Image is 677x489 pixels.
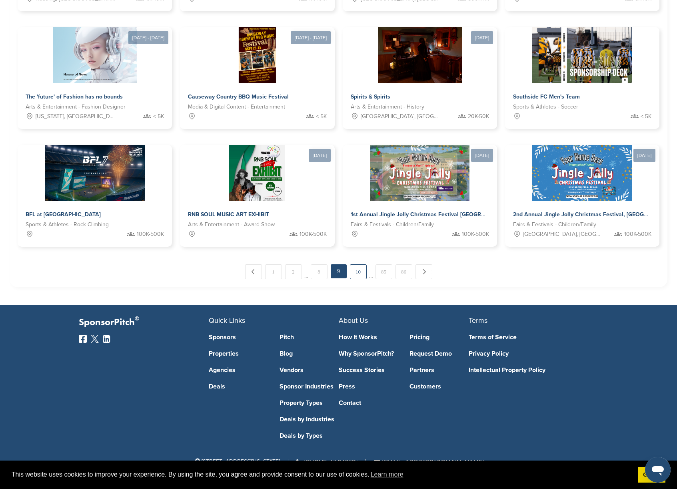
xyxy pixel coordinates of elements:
[209,367,268,373] a: Agencies
[188,211,269,218] span: RNB SOUL MUSIC ART EXHIBIT
[311,264,328,279] a: 8
[339,334,398,340] a: How It Works
[523,230,603,239] span: [GEOGRAPHIC_DATA], [GEOGRAPHIC_DATA]
[229,145,285,201] img: Sponsorpitch &
[188,220,275,229] span: Arts & Entertainment - Award Show
[350,264,367,279] a: 10
[304,264,308,279] span: …
[351,103,424,111] span: Arts & Entertainment - History
[280,416,339,423] a: Deals by Industries
[18,145,172,247] a: Sponsorpitch & BFL at [GEOGRAPHIC_DATA] Sports & Athletes - Rock Climbing 100K-500K
[505,27,659,129] a: Sponsorpitch & Southside FC Men's Team Sports & Athletes - Soccer < 5K
[18,14,172,129] a: [DATE] - [DATE] Sponsorpitch & The 'future' of Fashion has no bounds Arts & Entertainment - Fashi...
[513,93,580,100] span: Southside FC Men's Team
[91,335,99,343] img: Twitter
[339,400,398,406] a: Contact
[624,230,651,239] span: 100K-500K
[209,316,245,325] span: Quick Links
[339,350,398,357] a: Why SponsorPitch?
[128,31,168,44] div: [DATE] - [DATE]
[395,264,412,279] a: 86
[137,230,164,239] span: 100K-500K
[633,149,655,162] div: [DATE]
[280,350,339,357] a: Blog
[339,316,368,325] span: About Us
[188,93,289,100] span: Causeway Country BBQ Music Festival
[469,367,587,373] a: Intellectual Property Policy
[280,334,339,340] a: Pitch
[280,400,339,406] a: Property Types
[280,433,339,439] a: Deals by Types
[79,317,209,328] p: SponsorPitch
[343,14,497,129] a: [DATE] Sponsorpitch & Spirits & Spirits Arts & Entertainment - History [GEOGRAPHIC_DATA], [GEOGRA...
[409,367,469,373] a: Partners
[375,264,392,279] a: 85
[300,230,327,239] span: 100K-500K
[316,112,327,121] span: < 5K
[415,264,432,279] a: Next →
[471,31,493,44] div: [DATE]
[638,467,665,483] a: dismiss cookie message
[188,103,285,111] span: Media & Digital Content - Entertainment
[462,230,489,239] span: 100K-500K
[209,350,268,357] a: Properties
[645,457,671,483] iframe: Button to launch messaging window
[26,211,101,218] span: BFL at [GEOGRAPHIC_DATA]
[374,458,484,466] a: [EMAIL_ADDRESS][DOMAIN_NAME]
[361,112,441,121] span: [GEOGRAPHIC_DATA], [GEOGRAPHIC_DATA]
[343,132,497,247] a: [DATE] Sponsorpitch & 1st Annual Jingle Jolly Christmas Festival [GEOGRAPHIC_DATA]! Fairs & Festi...
[280,367,339,373] a: Vendors
[12,469,631,481] span: This website uses cookies to improve your experience. By using the site, you agree and provide co...
[409,334,469,340] a: Pricing
[471,149,493,162] div: [DATE]
[468,112,489,121] span: 20K-50K
[513,220,596,229] span: Fairs & Festivals - Children/Family
[53,27,137,83] img: Sponsorpitch &
[513,103,578,111] span: Sports & Athletes - Soccer
[409,383,469,390] a: Customers
[469,350,587,357] a: Privacy Policy
[180,14,334,129] a: [DATE] - [DATE] Sponsorpitch & Causeway Country BBQ Music Festival Media & Digital Content - Ente...
[135,314,139,324] span: ®
[369,469,405,481] a: learn more about cookies
[296,458,357,466] a: [PHONE_NUMBER]
[26,220,109,229] span: Sports & Athletes - Rock Climbing
[209,334,268,340] a: Sponsors
[369,264,373,279] span: …
[378,27,462,83] img: Sponsorpitch &
[339,383,398,390] a: Press
[291,31,331,44] div: [DATE] - [DATE]
[285,264,302,279] a: 2
[532,145,632,201] img: Sponsorpitch &
[351,220,434,229] span: Fairs & Festivals - Children/Family
[180,132,334,247] a: [DATE] Sponsorpitch & RNB SOUL MUSIC ART EXHIBIT Arts & Entertainment - Award Show 100K-500K
[265,264,282,279] a: 1
[505,132,659,247] a: [DATE] Sponsorpitch & 2nd Annual Jingle Jolly Christmas Festival, [GEOGRAPHIC_DATA], [US_STATE] F...
[469,334,587,340] a: Terms of Service
[45,145,145,201] img: Sponsorpitch &
[409,350,469,357] a: Request Demo
[153,112,164,121] span: < 5K
[26,103,126,111] span: Arts & Entertainment - Fashion Designer
[331,264,347,278] em: 9
[36,112,116,121] span: [US_STATE], [GEOGRAPHIC_DATA]
[339,367,398,373] a: Success Stories
[532,27,632,83] img: Sponsorpitch &
[469,316,487,325] span: Terms
[79,335,87,343] img: Facebook
[641,112,651,121] span: < 5K
[245,264,262,279] a: ← Previous
[370,145,469,201] img: Sponsorpitch &
[194,458,280,465] span: [STREET_ADDRESS][US_STATE]
[239,27,276,83] img: Sponsorpitch &
[309,149,331,162] div: [DATE]
[26,93,123,100] span: The 'future' of Fashion has no bounds
[280,383,339,390] a: Sponsor Industries
[351,93,390,100] span: Spirits & Spirits
[209,383,268,390] a: Deals
[351,211,519,218] span: 1st Annual Jingle Jolly Christmas Festival [GEOGRAPHIC_DATA]!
